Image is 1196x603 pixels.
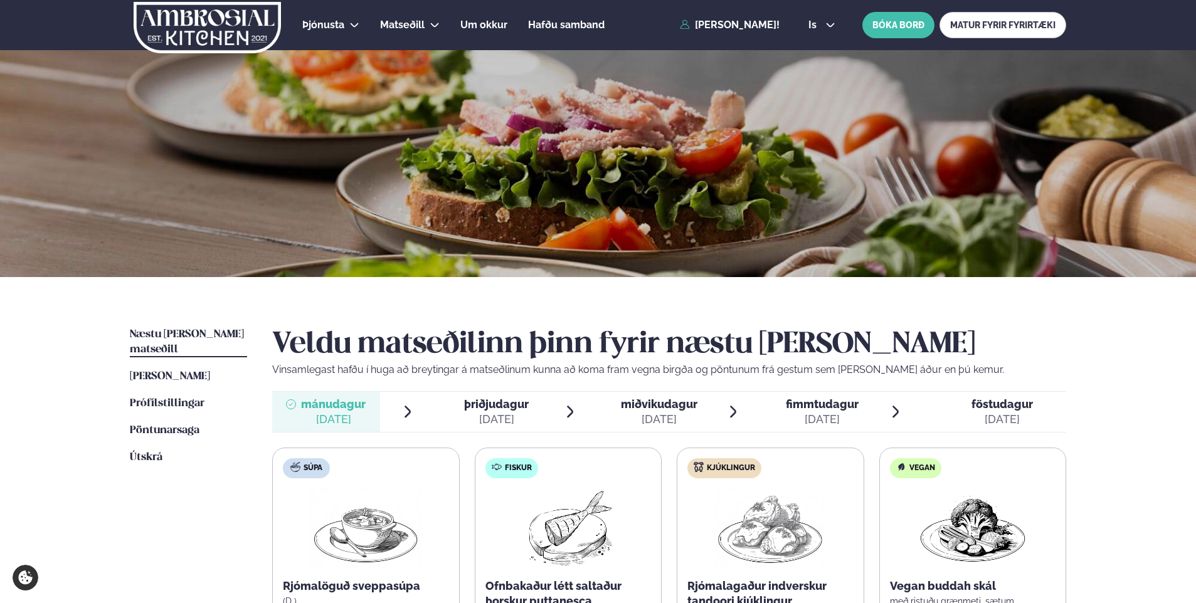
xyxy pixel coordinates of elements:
[310,488,421,569] img: Soup.png
[272,327,1066,362] h2: Veldu matseðilinn þinn fyrir næstu [PERSON_NAME]
[464,397,529,411] span: þriðjudagur
[621,412,697,427] div: [DATE]
[896,462,906,472] img: Vegan.svg
[528,19,605,31] span: Hafðu samband
[464,412,529,427] div: [DATE]
[786,397,859,411] span: fimmtudagur
[512,488,623,569] img: Fish.png
[492,462,502,472] img: fish.svg
[918,488,1028,569] img: Vegan.png
[798,20,845,30] button: is
[130,423,199,438] a: Pöntunarsaga
[130,329,244,355] span: Næstu [PERSON_NAME] matseðill
[290,462,300,472] img: soup.svg
[460,18,507,33] a: Um okkur
[890,579,1056,594] p: Vegan buddah skál
[130,398,204,409] span: Prófílstillingar
[302,19,344,31] span: Þjónusta
[130,425,199,436] span: Pöntunarsaga
[909,463,935,473] span: Vegan
[130,396,204,411] a: Prófílstillingar
[130,371,210,382] span: [PERSON_NAME]
[939,12,1066,38] a: MATUR FYRIR FYRIRTÆKI
[132,2,282,53] img: logo
[786,412,859,427] div: [DATE]
[621,397,697,411] span: miðvikudagur
[130,450,162,465] a: Útskrá
[130,452,162,463] span: Útskrá
[707,463,755,473] span: Kjúklingur
[808,20,820,30] span: is
[715,488,825,569] img: Chicken-thighs.png
[380,19,425,31] span: Matseðill
[301,397,366,411] span: mánudagur
[505,463,532,473] span: Fiskur
[862,12,934,38] button: BÓKA BORÐ
[301,412,366,427] div: [DATE]
[302,18,344,33] a: Þjónusta
[971,412,1033,427] div: [DATE]
[460,19,507,31] span: Um okkur
[130,327,247,357] a: Næstu [PERSON_NAME] matseðill
[971,397,1033,411] span: föstudagur
[680,19,780,31] a: [PERSON_NAME]!
[528,18,605,33] a: Hafðu samband
[380,18,425,33] a: Matseðill
[283,579,449,594] p: Rjómalöguð sveppasúpa
[272,362,1066,377] p: Vinsamlegast hafðu í huga að breytingar á matseðlinum kunna að koma fram vegna birgða og pöntunum...
[304,463,322,473] span: Súpa
[130,369,210,384] a: [PERSON_NAME]
[694,462,704,472] img: chicken.svg
[13,565,38,590] a: Cookie settings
